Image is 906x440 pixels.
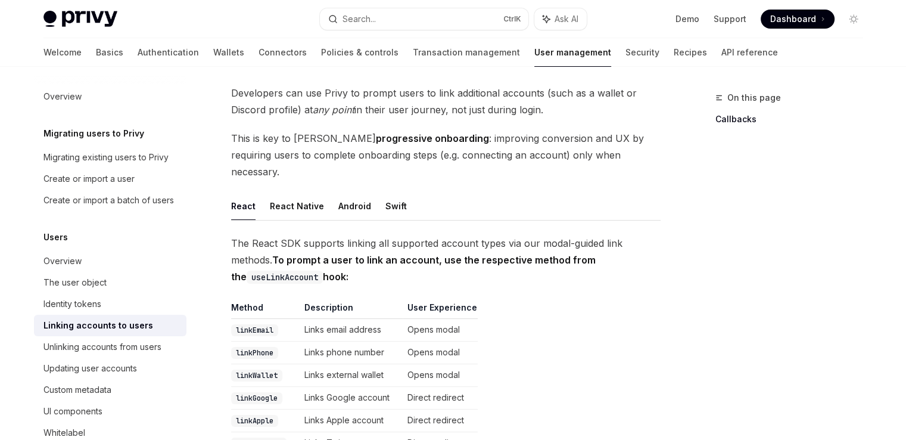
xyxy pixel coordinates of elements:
h5: Migrating users to Privy [43,126,144,141]
h5: Users [43,230,68,244]
td: Links Google account [300,387,403,410]
span: Ctrl K [503,14,521,24]
a: Policies & controls [321,38,398,67]
td: Direct redirect [403,387,478,410]
button: Search...CtrlK [320,8,528,30]
a: Linking accounts to users [34,315,186,336]
code: useLinkAccount [247,271,323,284]
button: Swift [385,192,407,220]
div: Custom metadata [43,383,111,397]
span: This is key to [PERSON_NAME] : improving conversion and UX by requiring users to complete onboard... [231,130,661,180]
a: Unlinking accounts from users [34,336,186,358]
a: Overview [34,86,186,107]
a: Recipes [674,38,707,67]
div: Overview [43,254,82,268]
a: Security [625,38,659,67]
a: Transaction management [413,38,520,67]
a: UI components [34,401,186,422]
img: light logo [43,11,117,27]
a: Callbacks [715,110,873,129]
span: The React SDK supports linking all supported account types via our modal-guided link methods. [231,235,661,285]
a: Welcome [43,38,82,67]
a: User management [534,38,611,67]
a: Updating user accounts [34,358,186,379]
td: Links email address [300,319,403,342]
td: Links phone number [300,342,403,364]
div: Linking accounts to users [43,318,153,333]
div: The user object [43,275,107,290]
div: Overview [43,89,82,104]
a: Basics [96,38,123,67]
a: Dashboard [761,10,835,29]
div: Migrating existing users to Privy [43,150,169,165]
a: Overview [34,250,186,272]
a: Create or import a user [34,168,186,190]
strong: progressive onboarding [376,132,489,144]
span: Dashboard [770,13,816,25]
code: linkPhone [231,347,278,359]
button: Ask AI [534,8,587,30]
div: Updating user accounts [43,361,137,376]
code: linkGoogle [231,392,282,404]
span: On this page [727,91,781,105]
div: UI components [43,404,102,419]
div: Identity tokens [43,297,101,311]
th: Description [300,302,403,319]
a: The user object [34,272,186,293]
a: Authentication [138,38,199,67]
a: Demo [675,13,699,25]
div: Whitelabel [43,426,85,440]
td: Opens modal [403,342,478,364]
a: Connectors [259,38,307,67]
a: Wallets [213,38,244,67]
td: Links external wallet [300,364,403,387]
td: Links Apple account [300,410,403,432]
th: User Experience [403,302,478,319]
em: any point [313,104,354,116]
div: Search... [343,12,376,26]
td: Opens modal [403,319,478,342]
code: linkApple [231,415,278,427]
code: linkWallet [231,370,282,382]
a: API reference [721,38,778,67]
button: Android [338,192,371,220]
div: Create or import a user [43,172,135,186]
button: React Native [270,192,324,220]
th: Method [231,302,300,319]
span: Ask AI [555,13,578,25]
span: Developers can use Privy to prompt users to link additional accounts (such as a wallet or Discord... [231,85,661,118]
strong: To prompt a user to link an account, use the respective method from the hook: [231,254,596,283]
div: Create or import a batch of users [43,193,174,207]
a: Migrating existing users to Privy [34,147,186,168]
code: linkEmail [231,324,278,336]
button: Toggle dark mode [844,10,863,29]
div: Unlinking accounts from users [43,340,161,354]
a: Support [714,13,746,25]
td: Opens modal [403,364,478,387]
button: React [231,192,256,220]
a: Identity tokens [34,293,186,315]
td: Direct redirect [403,410,478,432]
a: Create or import a batch of users [34,190,186,211]
a: Custom metadata [34,379,186,401]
